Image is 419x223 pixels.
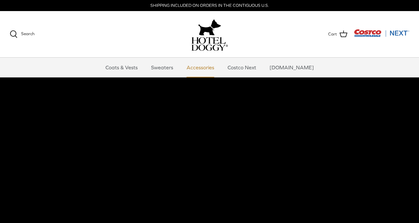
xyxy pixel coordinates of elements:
img: Costco Next [354,29,409,37]
a: Costco Next [222,58,262,77]
a: Coats & Vests [100,58,144,77]
a: Sweaters [145,58,179,77]
a: Visit Costco Next [354,33,409,38]
span: Search [21,31,35,36]
a: Accessories [181,58,220,77]
a: [DOMAIN_NAME] [264,58,320,77]
a: Search [10,30,35,38]
a: Cart [328,30,347,38]
img: hoteldoggy.com [198,18,221,37]
a: hoteldoggy.com hoteldoggycom [191,18,228,51]
img: hoteldoggycom [191,37,228,51]
span: Cart [328,31,337,38]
